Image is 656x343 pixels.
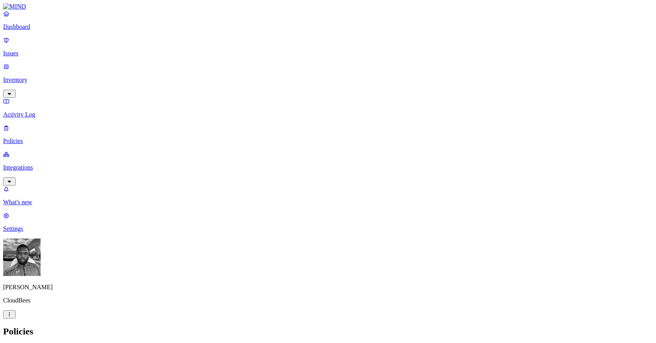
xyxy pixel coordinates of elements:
a: Issues [3,37,653,57]
img: Cameron White [3,239,41,276]
a: MIND [3,3,653,10]
a: Dashboard [3,10,653,30]
p: Policies [3,138,653,145]
p: Dashboard [3,23,653,30]
a: Inventory [3,63,653,97]
img: MIND [3,3,26,10]
p: Inventory [3,76,653,83]
h2: Policies [3,326,653,337]
p: Settings [3,225,653,232]
p: Activity Log [3,111,653,118]
a: Policies [3,124,653,145]
p: [PERSON_NAME] [3,284,653,291]
a: Settings [3,212,653,232]
p: Integrations [3,164,653,171]
p: CloudBees [3,297,653,304]
a: What's new [3,186,653,206]
p: What's new [3,199,653,206]
a: Activity Log [3,98,653,118]
a: Integrations [3,151,653,184]
p: Issues [3,50,653,57]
